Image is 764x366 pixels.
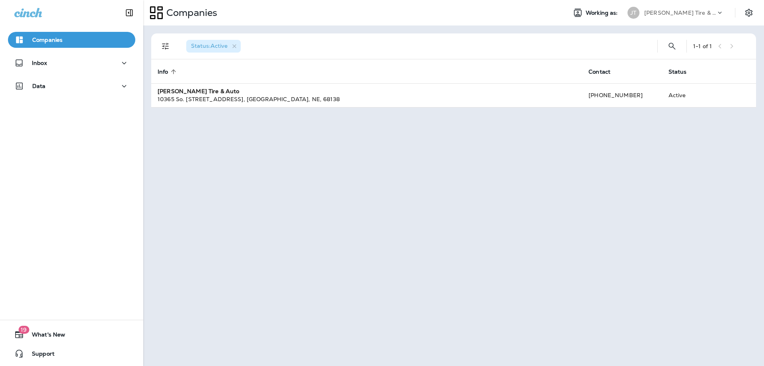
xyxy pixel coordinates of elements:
td: [PHONE_NUMBER] [582,83,662,107]
p: Data [32,83,46,89]
button: Companies [8,32,135,48]
div: JT [628,7,639,19]
div: 1 - 1 of 1 [693,43,712,49]
span: What's New [24,331,65,341]
p: Companies [163,7,217,19]
button: Settings [742,6,756,20]
span: Info [158,69,168,75]
button: 19What's New [8,327,135,343]
td: Active [662,83,713,107]
span: Status : Active [191,42,228,49]
span: 19 [18,326,29,334]
button: Support [8,346,135,362]
button: Search Companies [664,38,680,54]
p: Inbox [32,60,47,66]
button: Data [8,78,135,94]
div: Status:Active [186,40,241,53]
span: Status [668,69,687,75]
span: Status [668,68,697,75]
p: [PERSON_NAME] Tire & Auto [644,10,716,16]
button: Collapse Sidebar [118,5,140,21]
p: Companies [32,37,62,43]
span: Support [24,350,55,360]
span: Contact [589,69,610,75]
span: Info [158,68,179,75]
button: Filters [158,38,173,54]
strong: [PERSON_NAME] Tire & Auto [158,88,240,95]
button: Inbox [8,55,135,71]
div: 10365 So. [STREET_ADDRESS] , [GEOGRAPHIC_DATA] , NE , 68138 [158,95,576,103]
span: Contact [589,68,621,75]
span: Working as: [586,10,620,16]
